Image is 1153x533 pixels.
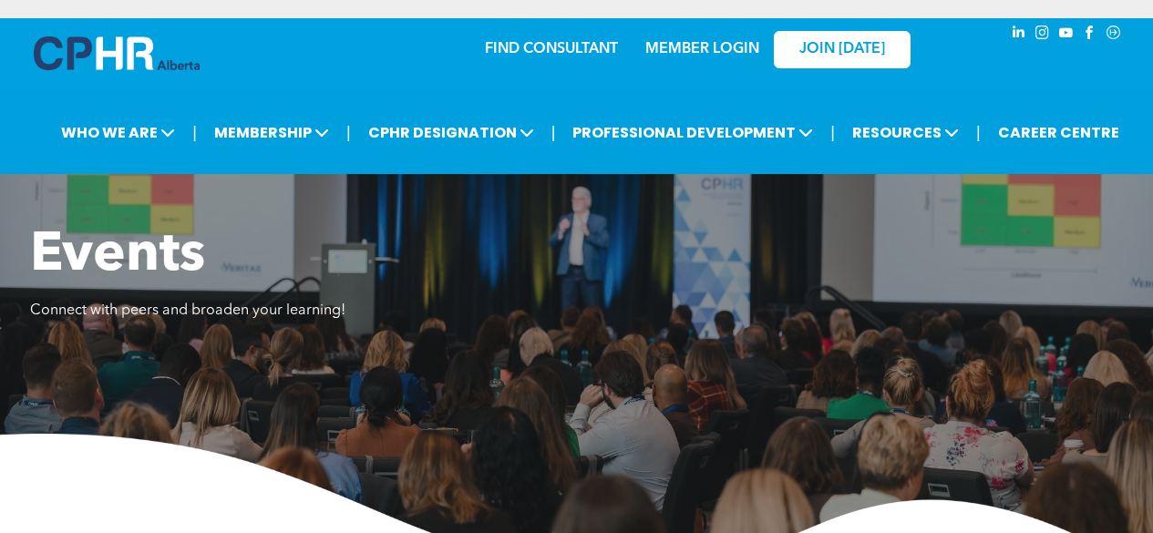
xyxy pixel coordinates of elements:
[847,116,964,149] span: RESOURCES
[551,114,556,151] li: |
[1033,23,1053,47] a: instagram
[56,116,180,149] span: WHO WE ARE
[1080,23,1100,47] a: facebook
[1056,23,1076,47] a: youtube
[485,42,618,56] a: FIND CONSULTANT
[1104,23,1124,47] a: Social network
[30,303,345,318] span: Connect with peers and broaden your learning!
[567,116,818,149] span: PROFESSIONAL DEVELOPMENT
[363,116,540,149] span: CPHR DESIGNATION
[346,114,351,151] li: |
[34,36,200,70] img: A blue and white logo for cp alberta
[993,116,1125,149] a: CAREER CENTRE
[209,116,335,149] span: MEMBERSHIP
[30,229,205,283] span: Events
[192,114,197,151] li: |
[799,41,885,58] span: JOIN [DATE]
[1009,23,1029,47] a: linkedin
[645,42,759,56] a: MEMBER LOGIN
[976,114,981,151] li: |
[830,114,835,151] li: |
[774,31,911,68] a: JOIN [DATE]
